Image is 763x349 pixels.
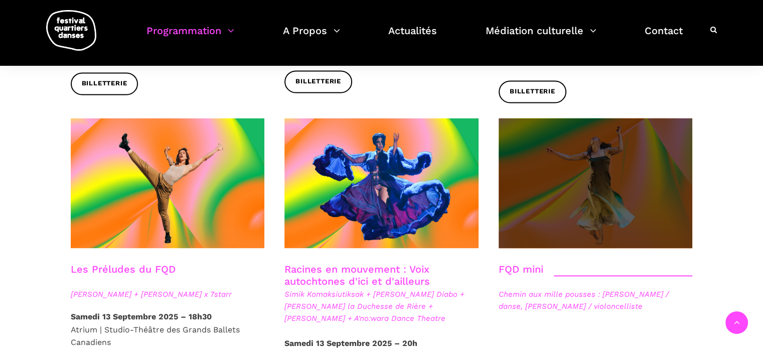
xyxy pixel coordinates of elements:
[284,263,430,287] a: Racines en mouvement : Voix autochtones d'ici et d'ailleurs
[146,22,234,52] a: Programmation
[295,76,341,87] span: Billetterie
[645,22,683,52] a: Contact
[284,70,352,93] a: Billetterie
[71,312,212,321] strong: Samedi 13 Septembre 2025 – 18h30
[499,288,693,312] span: Chemin aux mille pousses : [PERSON_NAME] / danse, [PERSON_NAME] / violoncelliste
[71,310,265,349] p: Atrium | Studio-Théâtre des Grands Ballets Canadiens
[284,288,479,324] span: Simik Komaksiutiksak + [PERSON_NAME] Diabo + [PERSON_NAME] la Duchesse de Rière + [PERSON_NAME] +...
[71,72,138,95] a: Billetterie
[71,288,265,300] span: [PERSON_NAME] + [PERSON_NAME] x 7starr
[71,263,176,275] a: Les Préludes du FQD
[82,78,127,89] span: Billetterie
[283,22,340,52] a: A Propos
[486,22,596,52] a: Médiation culturelle
[284,338,417,348] strong: Samedi 13 Septembre 2025 – 20h
[46,10,96,51] img: logo-fqd-med
[499,80,566,103] a: Billetterie
[388,22,437,52] a: Actualités
[510,86,555,97] span: Billetterie
[499,263,543,275] a: FQD mini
